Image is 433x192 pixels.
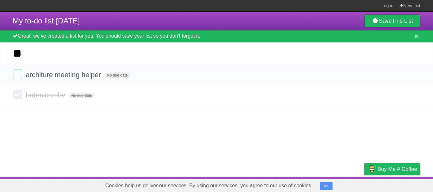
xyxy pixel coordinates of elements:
span: Cookies help us deliver our services. By using our services, you agree to our use of cookies. [99,179,319,192]
a: Terms [334,178,348,190]
span: No due date [69,93,94,98]
span: bnbnvcnmbv [26,91,67,99]
a: Buy me a coffee [364,163,420,175]
img: Buy me a coffee [367,164,376,174]
label: Done [13,90,22,99]
a: SaveThis List [364,15,420,27]
a: About [280,178,293,190]
span: architure meeting helper [26,71,102,79]
a: Suggest a feature [380,178,420,190]
button: OK [320,182,333,190]
span: No due date [105,72,130,78]
a: Developers [301,178,326,190]
label: Done [13,70,22,79]
b: This List [392,18,413,24]
span: Buy me a coffee [378,164,417,175]
span: My to-do list [DATE] [13,16,80,25]
a: Privacy [356,178,372,190]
